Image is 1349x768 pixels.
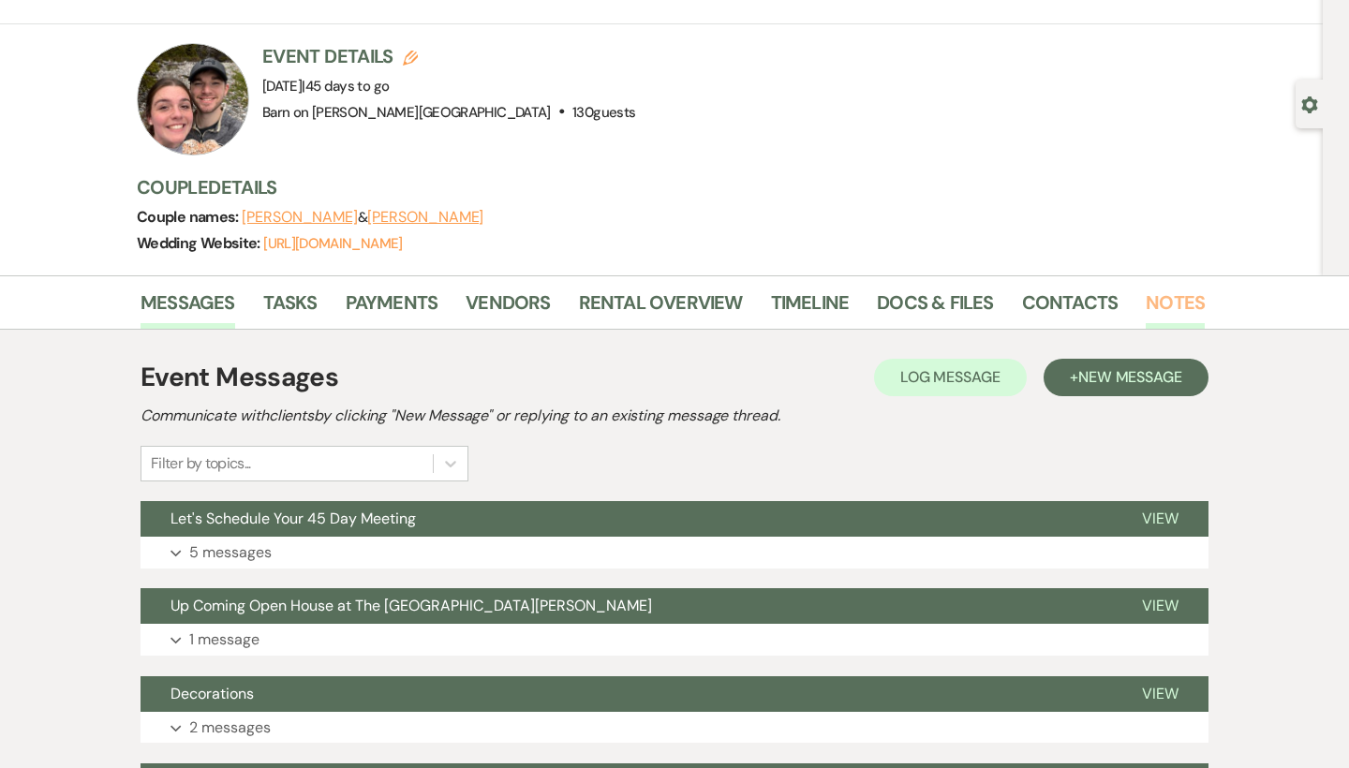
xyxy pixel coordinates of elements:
h2: Communicate with clients by clicking "New Message" or replying to an existing message thread. [141,405,1208,427]
button: Let's Schedule Your 45 Day Meeting [141,501,1112,537]
a: Messages [141,288,235,329]
button: Decorations [141,676,1112,712]
button: Open lead details [1301,95,1318,112]
span: Log Message [900,367,1001,387]
button: [PERSON_NAME] [242,210,358,225]
span: View [1142,509,1179,528]
a: [URL][DOMAIN_NAME] [263,234,402,253]
h1: Event Messages [141,358,338,397]
a: Vendors [466,288,550,329]
a: Tasks [263,288,318,329]
p: 2 messages [189,716,271,740]
span: View [1142,684,1179,703]
span: Couple names: [137,207,242,227]
span: | [302,77,389,96]
button: 5 messages [141,537,1208,569]
a: Notes [1146,288,1205,329]
span: View [1142,596,1179,615]
span: & [242,208,483,227]
a: Contacts [1022,288,1119,329]
button: +New Message [1044,359,1208,396]
span: Wedding Website: [137,233,263,253]
button: 2 messages [141,712,1208,744]
span: 45 days to go [305,77,390,96]
button: View [1112,676,1208,712]
a: Docs & Files [877,288,993,329]
div: Filter by topics... [151,452,251,475]
span: Decorations [170,684,254,703]
span: [DATE] [262,77,389,96]
p: 5 messages [189,540,272,565]
a: Payments [346,288,438,329]
button: View [1112,588,1208,624]
button: Log Message [874,359,1027,396]
button: [PERSON_NAME] [367,210,483,225]
span: Barn on [PERSON_NAME][GEOGRAPHIC_DATA] [262,103,551,122]
span: New Message [1078,367,1182,387]
h3: Couple Details [137,174,1186,200]
span: Let's Schedule Your 45 Day Meeting [170,509,416,528]
a: Rental Overview [579,288,743,329]
p: 1 message [189,628,259,652]
span: 130 guests [572,103,635,122]
span: Up Coming Open House at The [GEOGRAPHIC_DATA][PERSON_NAME] [170,596,652,615]
button: 1 message [141,624,1208,656]
h3: Event Details [262,43,635,69]
a: Timeline [771,288,850,329]
button: View [1112,501,1208,537]
button: Up Coming Open House at The [GEOGRAPHIC_DATA][PERSON_NAME] [141,588,1112,624]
